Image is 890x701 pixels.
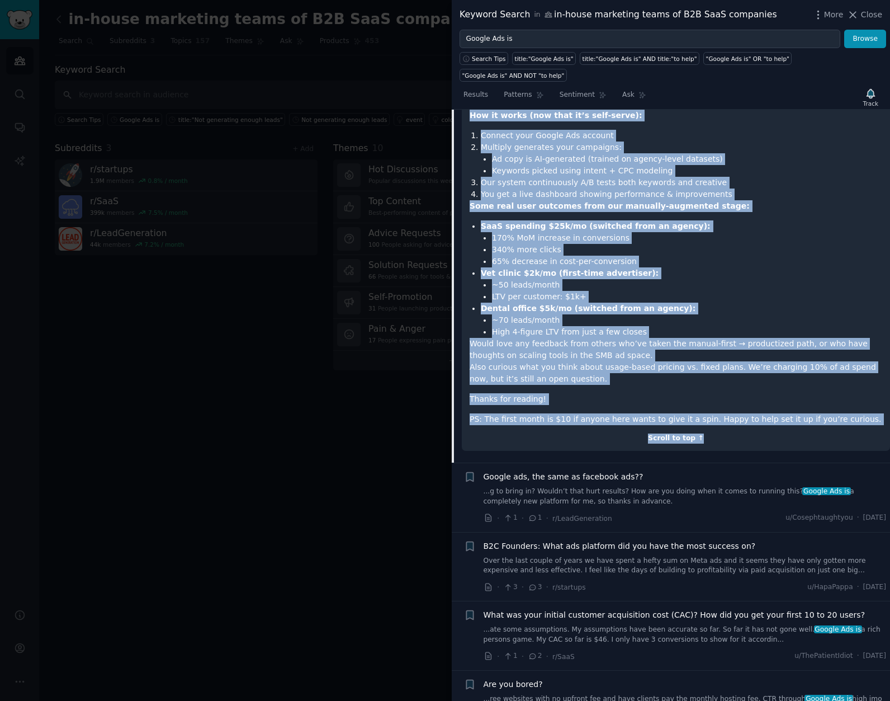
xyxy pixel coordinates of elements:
[481,130,882,142] li: Connect your Google Ads account
[470,393,882,405] p: Thanks for reading!
[484,556,887,576] a: Over the last couple of years we have spent a hefty sum on Meta ads and it seems they have only g...
[503,513,517,523] span: 1
[481,269,659,277] strong: Vet clinic $2k/mo (first-time advertiser):
[492,326,882,338] li: High 4-figure LTV from just a few closes
[861,9,882,21] span: Close
[497,651,499,662] span: ·
[462,72,565,79] div: "Google Ads is" AND NOT "to help"
[470,201,750,210] strong: Some real user outcomes from our manually-augmented stage:
[481,222,711,230] strong: SaaS spending $25k/mo (switched from an agency):
[859,86,882,109] button: Track
[794,651,853,661] span: u/ThePatientIdiot
[484,625,887,644] a: ...ate some assumptions. My assumptions have been accurate so far. So far it has not gone well.Go...
[470,413,882,425] p: PS: The first month is $10 if anyone here wants to give it a spin. Happy to help set it up if you...
[492,291,882,303] li: LTV per customer: $1k+
[863,582,886,592] span: [DATE]
[492,165,882,177] li: Keywords picked using intent + CPC modeling
[484,471,643,483] a: Google ads, the same as facebook ads??
[622,90,635,100] span: Ask
[460,52,508,65] button: Search Tips
[460,30,840,49] input: Try a keyword related to your business
[472,55,506,63] span: Search Tips
[863,513,886,523] span: [DATE]
[484,679,543,690] a: Are you bored?
[497,512,499,524] span: ·
[497,581,499,593] span: ·
[863,651,886,661] span: [DATE]
[522,581,524,593] span: ·
[618,86,650,109] a: Ask
[492,244,882,256] li: 340% more clicks
[492,232,882,244] li: 170% MoM increase in conversions
[481,189,882,200] li: You get a live dashboard showing performance & improvements
[504,90,532,100] span: Patterns
[460,86,492,109] a: Results
[814,625,863,633] span: Google Ads is
[552,584,586,591] span: r/startups
[824,9,844,21] span: More
[703,52,792,65] a: "Google Ads is" OR "to help"
[528,582,542,592] span: 3
[460,69,567,82] a: "Google Ads is" AND NOT "to help"
[580,52,699,65] a: title:"Google Ads is" AND title:"to help"
[546,651,548,662] span: ·
[546,512,548,524] span: ·
[706,55,789,63] div: "Google Ads is" OR "to help"
[583,55,697,63] div: title:"Google Ads is" AND title:"to help"
[863,100,878,107] div: Track
[552,653,575,661] span: r/SaaS
[546,581,548,593] span: ·
[857,513,859,523] span: ·
[470,434,882,444] div: Scroll to top ↑
[522,512,524,524] span: ·
[556,86,610,109] a: Sentiment
[512,52,576,65] a: title:"Google Ads is"
[503,582,517,592] span: 3
[470,338,882,385] p: Would love any feedback from others who’ve taken the manual-first → productized path, or who have...
[812,9,844,21] button: More
[515,55,574,63] div: title:"Google Ads is"
[492,279,882,291] li: ~50 leads/month
[560,90,595,100] span: Sentiment
[500,86,547,109] a: Patterns
[534,10,540,20] span: in
[484,540,756,552] a: B2C Founders: What ads platform did you have the most success on?
[481,304,695,313] strong: Dental office $5k/mo (switched from an agency):
[802,487,851,495] span: Google Ads is
[857,582,859,592] span: ·
[492,314,882,326] li: ~70 leads/month
[528,651,542,661] span: 2
[484,609,865,621] a: What was your initial customer acquisition cost (CAC)? How did you get your first 10 to 20 users?
[857,651,859,661] span: ·
[552,515,612,523] span: r/LeadGeneration
[463,90,488,100] span: Results
[492,256,882,267] li: 65% decrease in cost-per-conversion
[460,8,777,22] div: Keyword Search in-house marketing teams of B2B SaaS companies
[807,582,853,592] span: u/HapaPappa
[528,513,542,523] span: 1
[844,30,886,49] button: Browse
[492,153,882,165] li: Ad copy is AI-generated (trained on agency-level datasets)
[522,651,524,662] span: ·
[470,111,642,120] strong: How it works (now that it’s self-serve):
[847,9,882,21] button: Close
[484,487,887,506] a: ...g to bring in? Wouldn’t that hurt results? How are you doing when it comes to running this?Goo...
[503,651,517,661] span: 1
[481,142,882,177] li: Multiply generates your campaigns:
[785,513,853,523] span: u/Cosephtaughtyou
[481,177,882,189] li: Our system continuously A/B tests both keywords and creative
